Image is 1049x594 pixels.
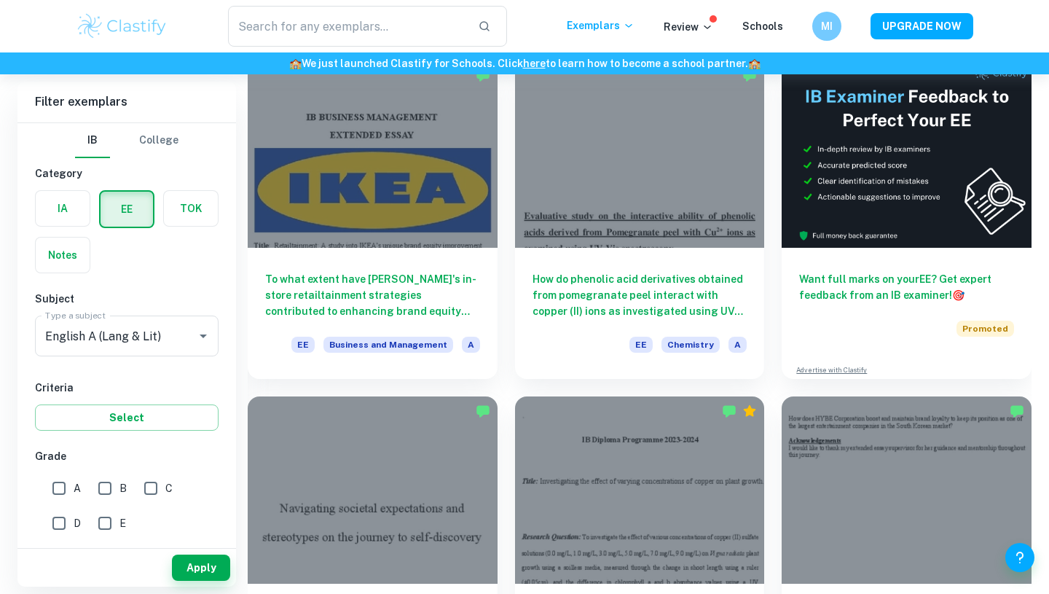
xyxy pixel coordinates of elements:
span: EE [291,337,315,353]
a: Want full marks on yourEE? Get expert feedback from an IB examiner!PromotedAdvertise with Clastify [782,60,1032,379]
h6: MI [819,18,836,34]
span: 🏫 [748,58,761,69]
button: EE [101,192,153,227]
button: College [139,123,178,158]
span: Promoted [956,321,1014,337]
a: How do phenolic acid derivatives obtained from pomegranate peel interact with copper (II) ions as... [515,60,765,379]
img: Marked [742,68,757,82]
h6: Criteria [35,380,219,396]
h6: Subject [35,291,219,307]
h6: To what extent have [PERSON_NAME]'s in-store retailtainment strategies contributed to enhancing b... [265,271,480,319]
h6: Filter exemplars [17,82,236,122]
button: Select [35,405,219,431]
h6: How do phenolic acid derivatives obtained from pomegranate peel interact with copper (II) ions as... [533,271,747,319]
span: C [165,480,173,496]
img: Marked [722,404,736,418]
span: A [74,480,81,496]
p: Exemplars [567,17,634,34]
span: 🎯 [952,289,964,301]
button: Apply [172,555,230,581]
span: A [728,337,747,353]
a: here [523,58,546,69]
button: Help and Feedback [1005,543,1034,572]
span: Business and Management [323,337,453,353]
span: EE [629,337,653,353]
span: A [462,337,480,353]
button: IA [36,191,90,226]
span: Chemistry [661,337,720,353]
button: TOK [164,191,218,226]
h6: Want full marks on your EE ? Get expert feedback from an IB examiner! [799,271,1014,303]
a: Schools [742,20,783,32]
a: To what extent have [PERSON_NAME]'s in-store retailtainment strategies contributed to enhancing b... [248,60,498,379]
a: Advertise with Clastify [796,365,867,375]
div: Filter type choice [75,123,178,158]
span: 🏫 [289,58,302,69]
img: Clastify logo [76,12,168,41]
h6: Category [35,165,219,181]
img: Thumbnail [782,60,1032,248]
span: E [119,515,126,531]
button: Open [193,326,213,346]
button: UPGRADE NOW [871,13,973,39]
div: Premium [742,404,757,418]
img: Marked [476,404,490,418]
h6: Grade [35,448,219,464]
p: Review [664,19,713,35]
button: MI [812,12,841,41]
span: B [119,480,127,496]
button: Notes [36,238,90,273]
span: D [74,515,81,531]
label: Type a subject [45,309,106,321]
button: IB [75,123,110,158]
input: Search for any exemplars... [228,6,466,47]
h6: We just launched Clastify for Schools. Click to learn how to become a school partner. [3,55,1046,71]
img: Marked [476,68,490,82]
img: Marked [1010,404,1024,418]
